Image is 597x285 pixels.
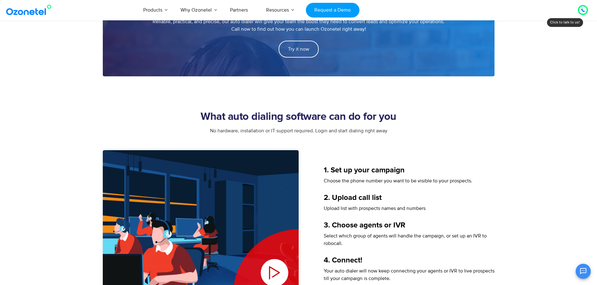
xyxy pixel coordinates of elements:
span: Upload list with prospects names and numbers [324,205,426,211]
a: Request a Demo [306,3,359,18]
span: Try it now [288,47,309,52]
h5: 2. Upload call list [324,194,495,201]
h2: What auto dialing software can do for you [103,111,495,123]
button: Open chat [576,264,591,279]
span: Your auto dialer will now keep connecting your agents or IVR to live prospects till your campaign... [324,268,495,282]
h5: 1. Set up your campaign [324,166,495,174]
span: Choose the phone number you want to be visible to your prospects. [324,178,472,184]
span: No hardware, installation or IT support required. Login and start dialing right away [210,128,387,134]
h5: 4. Connect! [324,257,495,264]
span: Select which group of agents will handle the campaign, or set up an IVR to robocall. [324,233,487,247]
a: Try it now [279,41,319,58]
p: Reliable, practical, and precise, our auto dialer will give your team the boost they need to conv... [115,18,482,33]
h5: 3. Choose agents or IVR [324,221,495,229]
